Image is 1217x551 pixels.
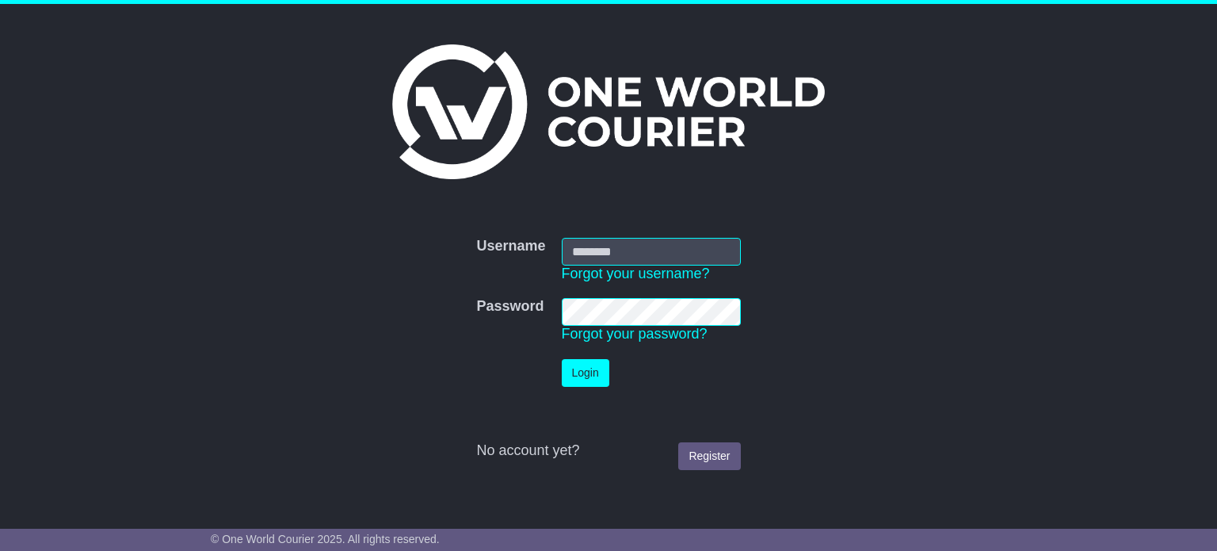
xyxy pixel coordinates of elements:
[476,298,544,316] label: Password
[476,238,545,255] label: Username
[678,442,740,470] a: Register
[392,44,825,179] img: One World
[562,359,609,387] button: Login
[562,266,710,281] a: Forgot your username?
[476,442,740,460] div: No account yet?
[562,326,708,342] a: Forgot your password?
[211,533,440,545] span: © One World Courier 2025. All rights reserved.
